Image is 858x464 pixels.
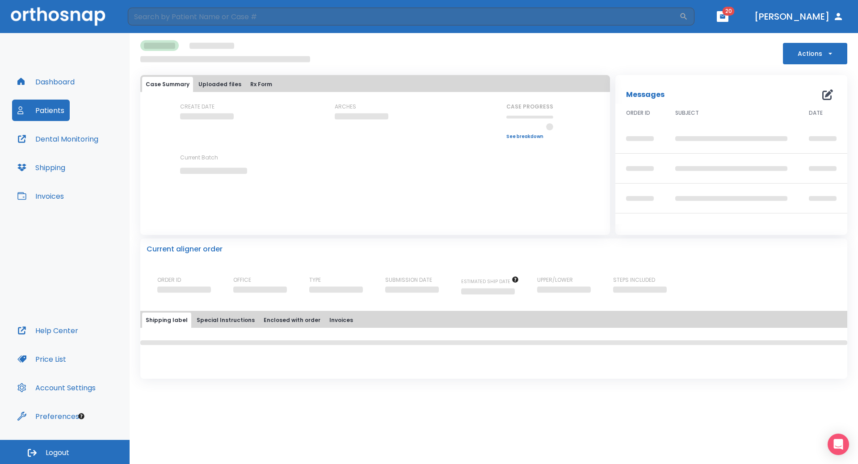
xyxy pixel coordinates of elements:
p: ARCHES [335,103,356,111]
span: ORDER ID [626,109,650,117]
button: Help Center [12,320,84,341]
button: Patients [12,100,70,121]
button: Actions [783,43,847,64]
p: Messages [626,89,665,100]
input: Search by Patient Name or Case # [128,8,679,25]
button: Account Settings [12,377,101,398]
button: Dental Monitoring [12,128,104,150]
button: Rx Form [247,77,276,92]
button: Shipping [12,157,71,178]
button: [PERSON_NAME] [751,8,847,25]
p: STEPS INCLUDED [613,276,655,284]
p: CREATE DATE [180,103,214,111]
span: SUBJECT [675,109,699,117]
span: The date will be available after approving treatment plan [461,278,519,285]
p: SUBMISSION DATE [385,276,432,284]
span: DATE [809,109,823,117]
a: See breakdown [506,134,553,139]
button: Invoices [12,185,69,207]
button: Uploaded files [195,77,245,92]
p: CASE PROGRESS [506,103,553,111]
button: Shipping label [142,313,191,328]
div: Open Intercom Messenger [828,434,849,455]
button: Case Summary [142,77,193,92]
button: Enclosed with order [260,313,324,328]
div: Tooltip anchor [77,412,85,420]
button: Special Instructions [193,313,258,328]
p: OFFICE [233,276,251,284]
p: ORDER ID [157,276,181,284]
p: Current aligner order [147,244,223,255]
p: UPPER/LOWER [537,276,573,284]
span: 20 [723,7,735,16]
button: Preferences [12,405,84,427]
div: tabs [142,313,845,328]
button: Price List [12,348,71,370]
p: TYPE [309,276,321,284]
img: Orthosnap [11,7,105,25]
button: Invoices [326,313,357,328]
div: tabs [142,77,608,92]
p: Current Batch [180,154,261,162]
span: Logout [46,448,69,458]
button: Dashboard [12,71,80,92]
